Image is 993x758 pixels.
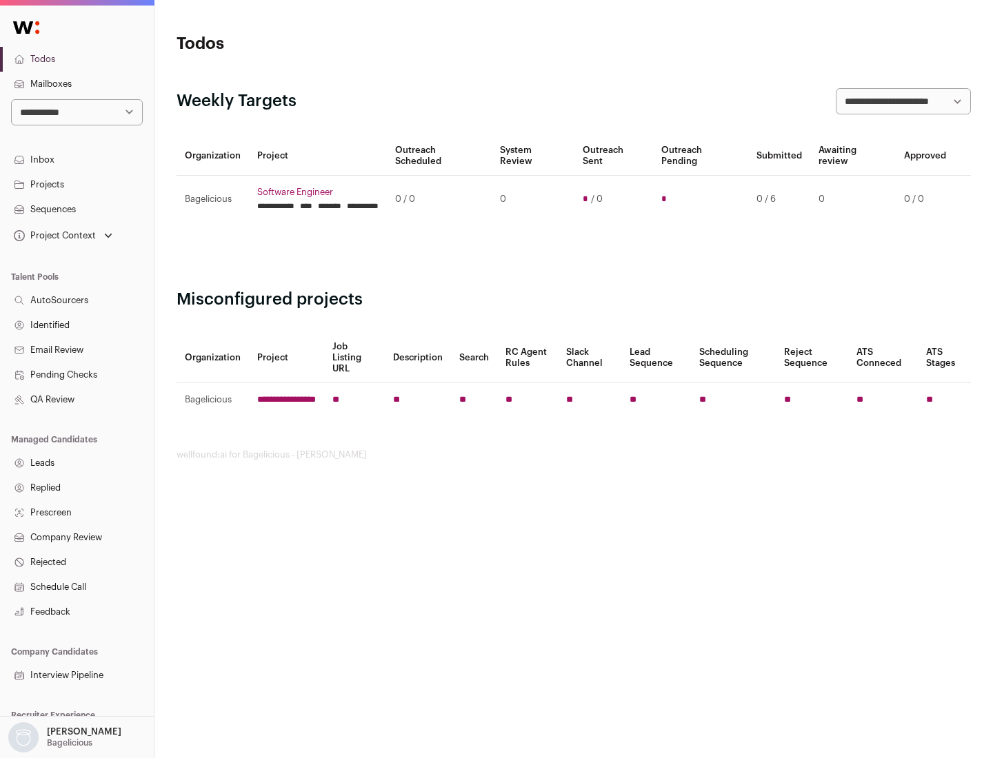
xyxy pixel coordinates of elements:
th: System Review [492,136,574,176]
th: Lead Sequence [621,333,691,383]
td: Bagelicious [177,176,249,223]
td: 0 [810,176,896,223]
th: Slack Channel [558,333,621,383]
th: Scheduling Sequence [691,333,776,383]
footer: wellfound:ai for Bagelicious - [PERSON_NAME] [177,449,971,460]
th: ATS Conneced [848,333,917,383]
span: / 0 [591,194,603,205]
th: Description [385,333,451,383]
th: Job Listing URL [324,333,385,383]
th: Organization [177,333,249,383]
img: nopic.png [8,722,39,752]
td: 0 / 0 [896,176,954,223]
th: Outreach Scheduled [387,136,492,176]
td: Bagelicious [177,383,249,417]
th: Reject Sequence [776,333,849,383]
th: RC Agent Rules [497,333,557,383]
th: Organization [177,136,249,176]
th: Project [249,333,324,383]
p: [PERSON_NAME] [47,726,121,737]
img: Wellfound [6,14,47,41]
td: 0 / 0 [387,176,492,223]
h2: Weekly Targets [177,90,297,112]
h2: Misconfigured projects [177,289,971,311]
th: Project [249,136,387,176]
p: Bagelicious [47,737,92,748]
h1: Todos [177,33,441,55]
th: Outreach Sent [574,136,654,176]
th: Outreach Pending [653,136,748,176]
td: 0 / 6 [748,176,810,223]
th: ATS Stages [918,333,971,383]
a: Software Engineer [257,187,379,198]
th: Search [451,333,497,383]
th: Submitted [748,136,810,176]
button: Open dropdown [6,722,124,752]
button: Open dropdown [11,226,115,245]
th: Awaiting review [810,136,896,176]
th: Approved [896,136,954,176]
div: Project Context [11,230,96,241]
td: 0 [492,176,574,223]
